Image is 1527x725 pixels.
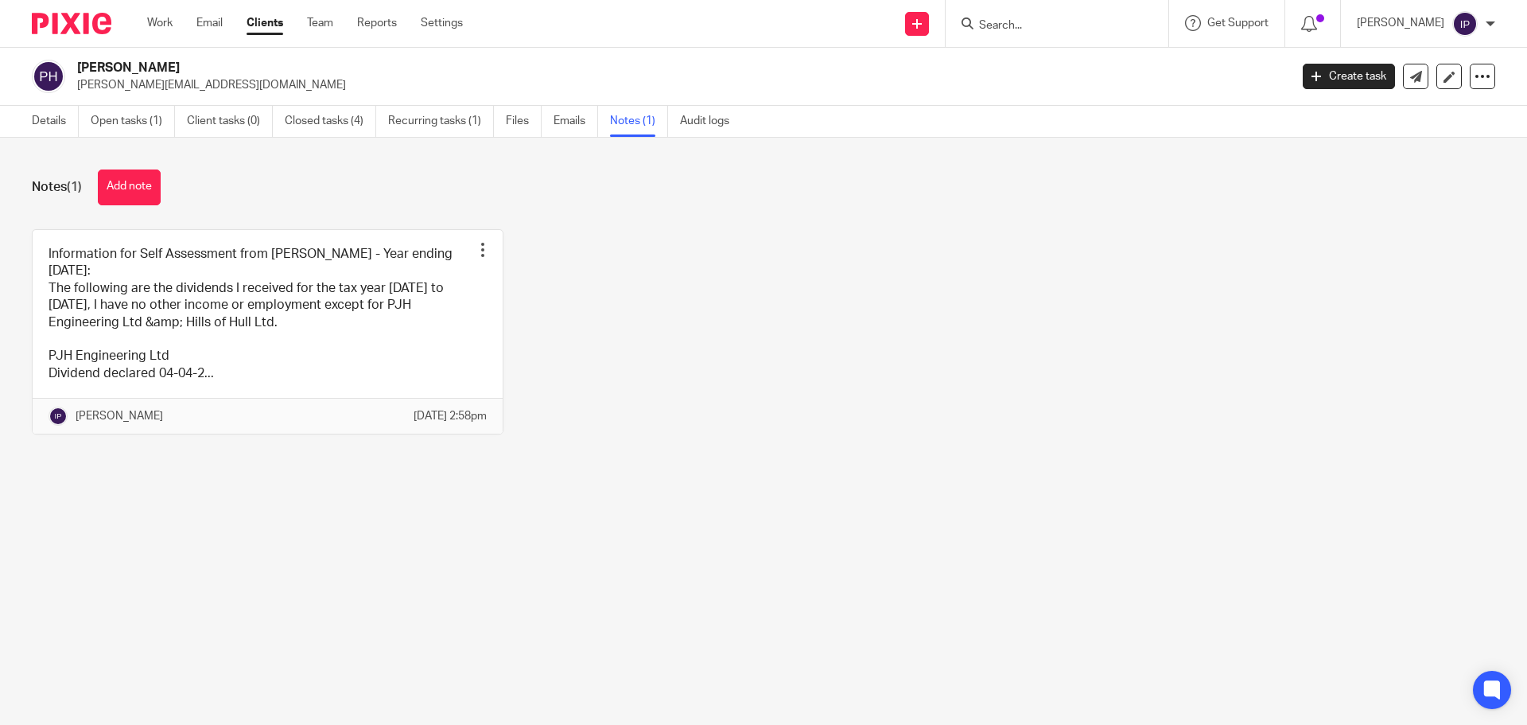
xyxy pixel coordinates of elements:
a: Files [506,106,542,137]
p: [PERSON_NAME] [76,408,163,424]
img: svg%3E [49,407,68,426]
a: Work [147,15,173,31]
img: svg%3E [32,60,65,93]
a: Audit logs [680,106,741,137]
h1: Notes [32,179,82,196]
a: Recurring tasks (1) [388,106,494,137]
a: Open tasks (1) [91,106,175,137]
p: [PERSON_NAME][EMAIL_ADDRESS][DOMAIN_NAME] [77,77,1279,93]
a: Create task [1303,64,1395,89]
button: Add note [98,170,161,205]
p: [PERSON_NAME] [1357,15,1444,31]
a: Settings [421,15,463,31]
h2: [PERSON_NAME] [77,60,1039,76]
a: Notes (1) [610,106,668,137]
img: svg%3E [1452,11,1478,37]
a: Email [196,15,223,31]
a: Reports [357,15,397,31]
a: Closed tasks (4) [285,106,376,137]
img: Pixie [32,13,111,34]
a: Emails [554,106,598,137]
a: Details [32,106,79,137]
a: Team [307,15,333,31]
span: (1) [67,181,82,193]
input: Search [977,19,1121,33]
a: Client tasks (0) [187,106,273,137]
p: [DATE] 2:58pm [414,408,487,424]
a: Clients [247,15,283,31]
span: Get Support [1207,18,1269,29]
